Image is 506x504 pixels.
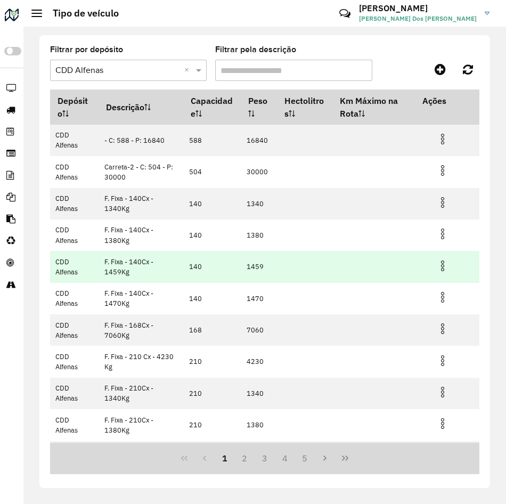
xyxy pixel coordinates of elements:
[99,251,184,282] td: F. Fixa - 140Cx - 1459Kg
[50,346,99,377] td: CDD Alfenas
[50,220,99,251] td: CDD Alfenas
[332,90,415,125] th: Km Máximo na Rota
[50,156,99,188] td: CDD Alfenas
[184,409,241,441] td: 210
[99,220,184,251] td: F. Fixa - 140Cx - 1380Kg
[184,441,241,473] td: 210
[50,409,99,441] td: CDD Alfenas
[184,346,241,377] td: 210
[50,125,99,156] td: CDD Alfenas
[333,2,356,25] a: Contato Rápido
[241,188,278,220] td: 1340
[241,220,278,251] td: 1380
[241,441,278,473] td: 1390
[241,409,278,441] td: 1380
[184,314,241,346] td: 168
[99,441,184,473] td: F. Fixa - 210Cx - 1390Kg
[99,125,184,156] td: - C: 588 - P: 16840
[99,90,184,125] th: Descrição
[184,125,241,156] td: 588
[50,188,99,220] td: CDD Alfenas
[50,283,99,314] td: CDD Alfenas
[275,448,295,468] button: 4
[241,346,278,377] td: 4230
[255,448,275,468] button: 3
[359,14,477,23] span: [PERSON_NAME] Dos [PERSON_NAME]
[99,156,184,188] td: Carreta-2 - C: 504 - P: 30000
[184,64,193,77] span: Clear all
[241,156,278,188] td: 30000
[295,448,315,468] button: 5
[50,378,99,409] td: CDD Alfenas
[99,409,184,441] td: F. Fixa - 210Cx - 1380Kg
[215,43,296,56] label: Filtrar pela descrição
[215,448,235,468] button: 1
[99,283,184,314] td: F. Fixa - 140Cx - 1470Kg
[50,441,99,473] td: CDD Alfenas
[99,346,184,377] td: F. Fixa - 210 Cx - 4230 Kg
[415,90,479,112] th: Ações
[241,251,278,282] td: 1459
[184,188,241,220] td: 140
[184,283,241,314] td: 140
[184,90,241,125] th: Capacidade
[234,448,255,468] button: 2
[184,220,241,251] td: 140
[241,125,278,156] td: 16840
[241,90,278,125] th: Peso
[184,378,241,409] td: 210
[99,314,184,346] td: F. Fixa - 168Cx - 7060Kg
[359,3,477,13] h3: [PERSON_NAME]
[335,448,355,468] button: Last Page
[241,378,278,409] td: 1340
[241,314,278,346] td: 7060
[99,188,184,220] td: F. Fixa - 140Cx - 1340Kg
[277,90,332,125] th: Hectolitros
[241,283,278,314] td: 1470
[50,314,99,346] td: CDD Alfenas
[184,251,241,282] td: 140
[50,43,123,56] label: Filtrar por depósito
[50,90,99,125] th: Depósito
[99,378,184,409] td: F. Fixa - 210Cx - 1340Kg
[184,156,241,188] td: 504
[315,448,335,468] button: Next Page
[42,7,119,19] h2: Tipo de veículo
[50,251,99,282] td: CDD Alfenas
